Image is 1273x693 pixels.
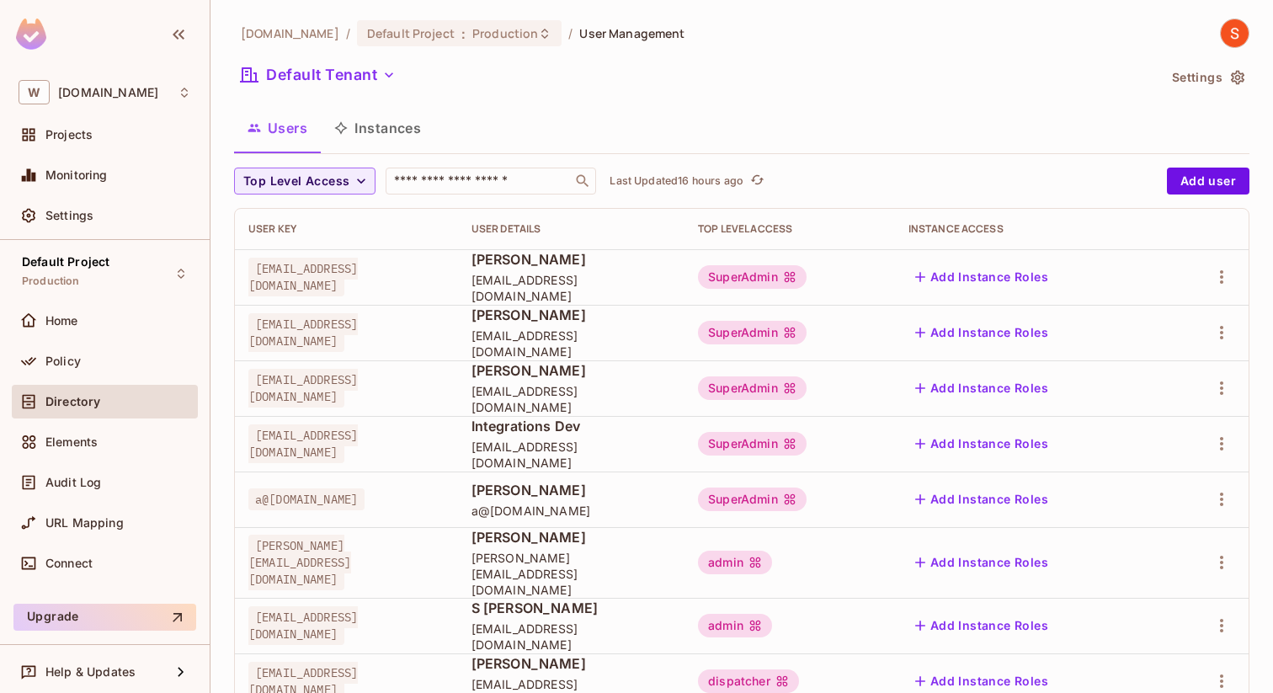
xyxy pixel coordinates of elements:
span: Projects [45,128,93,141]
div: User Key [248,222,445,236]
span: [PERSON_NAME] [471,361,671,380]
div: dispatcher [698,669,799,693]
span: W [19,80,50,104]
img: Shubhang Singhal [1221,19,1249,47]
button: Add Instance Roles [908,486,1055,513]
span: Default Project [22,255,109,269]
span: [PERSON_NAME] [471,250,671,269]
span: URL Mapping [45,516,124,530]
p: Last Updated 16 hours ago [610,174,743,188]
span: [EMAIL_ADDRESS][DOMAIN_NAME] [248,258,358,296]
span: a@[DOMAIN_NAME] [248,488,365,510]
button: Users [234,107,321,149]
span: : [461,27,466,40]
button: Default Tenant [234,61,402,88]
button: Upgrade [13,604,196,631]
span: [PERSON_NAME][EMAIL_ADDRESS][DOMAIN_NAME] [248,535,351,590]
span: [EMAIL_ADDRESS][DOMAIN_NAME] [471,328,671,360]
span: Production [472,25,538,41]
button: Top Level Access [234,168,376,195]
span: [EMAIL_ADDRESS][DOMAIN_NAME] [471,383,671,415]
span: Help & Updates [45,665,136,679]
div: SuperAdmin [698,265,807,289]
span: Connect [45,557,93,570]
span: Settings [45,209,93,222]
span: Production [22,275,80,288]
span: Directory [45,395,100,408]
button: refresh [747,171,767,191]
span: [PERSON_NAME] [471,654,671,673]
div: Top Level Access [698,222,882,236]
button: Add Instance Roles [908,430,1055,457]
span: the active workspace [241,25,339,41]
div: SuperAdmin [698,432,807,456]
span: refresh [750,173,764,189]
button: Add Instance Roles [908,612,1055,639]
span: Home [45,314,78,328]
span: Default Project [367,25,455,41]
span: Elements [45,435,98,449]
button: Add user [1167,168,1249,195]
span: [EMAIL_ADDRESS][DOMAIN_NAME] [248,313,358,352]
div: admin [698,551,772,574]
span: User Management [579,25,684,41]
span: [EMAIL_ADDRESS][DOMAIN_NAME] [248,369,358,408]
span: Monitoring [45,168,108,182]
span: S [PERSON_NAME] [471,599,671,617]
span: Audit Log [45,476,101,489]
span: Workspace: withpronto.com [58,86,158,99]
span: [PERSON_NAME][EMAIL_ADDRESS][DOMAIN_NAME] [471,550,671,598]
button: Add Instance Roles [908,264,1055,291]
div: Instance Access [908,222,1152,236]
li: / [568,25,573,41]
button: Instances [321,107,434,149]
span: Policy [45,354,81,368]
span: [PERSON_NAME] [471,481,671,499]
button: Add Instance Roles [908,375,1055,402]
span: a@[DOMAIN_NAME] [471,503,671,519]
span: [EMAIL_ADDRESS][DOMAIN_NAME] [248,606,358,645]
span: [PERSON_NAME] [471,306,671,324]
span: Click to refresh data [743,171,767,191]
div: admin [698,614,772,637]
span: Top Level Access [243,171,349,192]
button: Add Instance Roles [908,319,1055,346]
div: SuperAdmin [698,376,807,400]
button: Add Instance Roles [908,549,1055,576]
span: [EMAIL_ADDRESS][DOMAIN_NAME] [471,439,671,471]
div: User Details [471,222,671,236]
div: SuperAdmin [698,488,807,511]
span: [PERSON_NAME] [471,528,671,546]
div: SuperAdmin [698,321,807,344]
button: Settings [1165,64,1249,91]
span: [EMAIL_ADDRESS][DOMAIN_NAME] [248,424,358,463]
span: [EMAIL_ADDRESS][DOMAIN_NAME] [471,621,671,653]
li: / [346,25,350,41]
img: SReyMgAAAABJRU5ErkJggg== [16,19,46,50]
span: Integrations Dev [471,417,671,435]
span: [EMAIL_ADDRESS][DOMAIN_NAME] [471,272,671,304]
